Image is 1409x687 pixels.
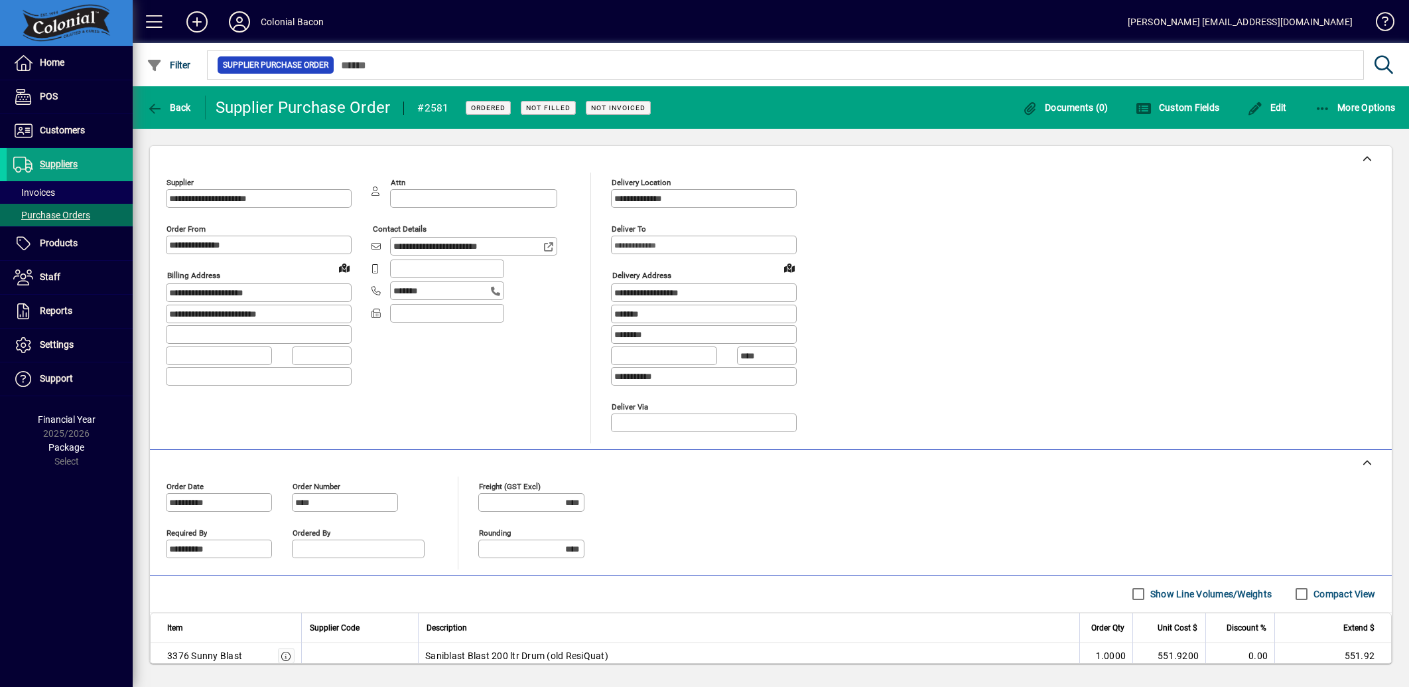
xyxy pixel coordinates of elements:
[218,10,261,34] button: Profile
[167,178,194,187] mat-label: Supplier
[1136,102,1219,113] span: Custom Fields
[471,104,505,112] span: Ordered
[40,305,72,316] span: Reports
[1158,621,1197,635] span: Unit Cost $
[612,178,671,187] mat-label: Delivery Location
[167,621,183,635] span: Item
[40,91,58,102] span: POS
[167,528,207,537] mat-label: Required by
[1247,102,1287,113] span: Edit
[7,362,133,396] a: Support
[7,80,133,114] a: POS
[216,97,391,118] div: Supplier Purchase Order
[7,204,133,226] a: Purchase Orders
[425,649,608,662] span: Saniblast Blast 200 ltr Drum (old ResiQuat)
[1022,102,1108,113] span: Documents (0)
[7,261,133,294] a: Staff
[1311,96,1399,119] button: More Options
[1205,643,1274,670] td: 0.00
[40,339,74,350] span: Settings
[479,481,541,491] mat-label: Freight (GST excl)
[167,481,204,491] mat-label: Order date
[167,649,242,662] div: 3376 Sunny Blast
[1019,96,1112,119] button: Documents (0)
[293,481,340,491] mat-label: Order number
[261,11,324,33] div: Colonial Bacon
[479,528,511,537] mat-label: Rounding
[1343,621,1375,635] span: Extend $
[7,295,133,328] a: Reports
[7,329,133,362] a: Settings
[612,224,646,234] mat-label: Deliver To
[1132,643,1205,670] td: 551.9200
[13,210,90,220] span: Purchase Orders
[1244,96,1290,119] button: Edit
[391,178,405,187] mat-label: Attn
[1311,587,1375,601] label: Compact View
[40,125,85,135] span: Customers
[143,53,194,77] button: Filter
[147,60,191,70] span: Filter
[143,96,194,119] button: Back
[40,57,64,68] span: Home
[310,621,360,635] span: Supplier Code
[1148,587,1272,601] label: Show Line Volumes/Weights
[417,98,448,119] div: #2581
[334,257,355,278] a: View on map
[1315,102,1396,113] span: More Options
[591,104,645,112] span: Not Invoiced
[40,238,78,248] span: Products
[147,102,191,113] span: Back
[7,227,133,260] a: Products
[1091,621,1124,635] span: Order Qty
[48,442,84,453] span: Package
[1132,96,1223,119] button: Custom Fields
[612,402,648,411] mat-label: Deliver via
[526,104,570,112] span: Not Filled
[293,528,330,537] mat-label: Ordered by
[1274,643,1391,670] td: 551.92
[40,271,60,282] span: Staff
[1079,643,1132,670] td: 1.0000
[167,224,206,234] mat-label: Order from
[13,187,55,198] span: Invoices
[1128,11,1353,33] div: [PERSON_NAME] [EMAIL_ADDRESS][DOMAIN_NAME]
[1227,621,1266,635] span: Discount %
[40,159,78,169] span: Suppliers
[7,114,133,147] a: Customers
[1366,3,1392,46] a: Knowledge Base
[176,10,218,34] button: Add
[40,373,73,384] span: Support
[133,96,206,119] app-page-header-button: Back
[223,58,328,72] span: Supplier Purchase Order
[427,621,467,635] span: Description
[7,46,133,80] a: Home
[7,181,133,204] a: Invoices
[779,257,800,278] a: View on map
[38,414,96,425] span: Financial Year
